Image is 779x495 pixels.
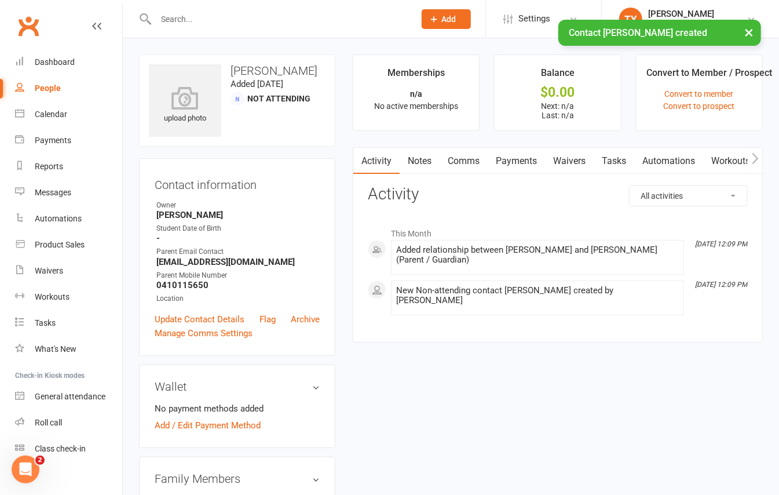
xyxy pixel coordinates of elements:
div: Automations [35,214,82,223]
div: Location [156,293,320,304]
span: No active memberships [374,101,458,111]
a: Dashboard [15,49,122,75]
div: Added relationship between [PERSON_NAME] and [PERSON_NAME] (Parent / Guardian) [396,245,679,265]
a: Waivers [545,148,594,174]
a: Product Sales [15,232,122,258]
button: × [738,20,759,45]
button: Add [422,9,471,29]
span: Not Attending [247,94,310,103]
div: Convert to Member / Prospect [647,65,773,86]
a: Workouts [15,284,122,310]
div: TY [619,8,642,31]
a: Class kiosk mode [15,436,122,462]
strong: [PERSON_NAME] [156,210,320,220]
strong: 0410115650 [156,280,320,290]
div: Dashboard [35,57,75,67]
a: Comms [440,148,488,174]
a: What's New [15,336,122,362]
span: Add [442,14,456,24]
a: People [15,75,122,101]
div: upload photo [149,86,221,125]
a: Reports [15,154,122,180]
div: Memberships [387,65,445,86]
a: Tasks [594,148,634,174]
time: Added [DATE] [231,79,283,89]
h3: Contact information [155,174,320,191]
a: Roll call [15,410,122,436]
a: Convert to prospect [664,101,735,111]
div: Calendar [35,110,67,119]
div: Parent Mobile Number [156,270,320,281]
a: Activity [353,148,400,174]
a: Flag [259,312,276,326]
span: Settings [518,6,550,32]
div: General attendance [35,392,105,401]
div: [PERSON_NAME] [648,9,747,19]
i: [DATE] 12:09 PM [695,281,747,289]
div: Product Sales [35,240,85,249]
div: $0.00 [505,86,610,99]
div: Balance [541,65,575,86]
p: Next: n/a Last: n/a [505,101,610,120]
input: Search... [152,11,407,27]
div: Payments [35,136,71,145]
a: Tasks [15,310,122,336]
strong: n/a [410,89,422,99]
div: Workouts [35,292,70,301]
div: Reports [35,162,63,171]
a: General attendance kiosk mode [15,384,122,410]
a: Workouts [703,148,758,174]
a: Payments [15,128,122,154]
a: Automations [15,206,122,232]
strong: - [156,233,320,243]
a: Payments [488,148,545,174]
div: Owner [156,200,320,211]
a: Update Contact Details [155,312,244,326]
div: Tasks [35,318,56,327]
div: New Non-attending contact [PERSON_NAME] created by [PERSON_NAME] [396,286,679,305]
a: Waivers [15,258,122,284]
li: No payment methods added [155,402,320,416]
strong: [EMAIL_ADDRESS][DOMAIN_NAME] [156,257,320,267]
h3: Family Members [155,472,320,485]
div: People [35,83,61,93]
i: [DATE] 12:09 PM [695,240,747,248]
div: Student Date of Birth [156,223,320,234]
a: Clubworx [14,12,43,41]
div: Roll call [35,418,62,427]
h3: Activity [368,185,748,203]
a: Notes [400,148,440,174]
a: Add / Edit Payment Method [155,418,261,432]
a: Convert to member [665,89,734,99]
a: Manage Comms Settings [155,326,253,340]
div: Jummps Parkwood Pty Ltd [648,19,747,30]
h3: Wallet [155,380,320,393]
h3: [PERSON_NAME] [149,64,326,77]
div: Messages [35,188,71,197]
div: Contact [PERSON_NAME] created [558,20,761,46]
a: Automations [634,148,703,174]
div: Class check-in [35,444,86,453]
iframe: Intercom live chat [12,456,39,483]
div: What's New [35,344,76,354]
a: Archive [291,312,320,326]
a: Messages [15,180,122,206]
li: This Month [368,221,748,240]
div: Parent Email Contact [156,246,320,257]
div: Waivers [35,266,63,275]
span: 2 [35,456,45,465]
a: Calendar [15,101,122,128]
